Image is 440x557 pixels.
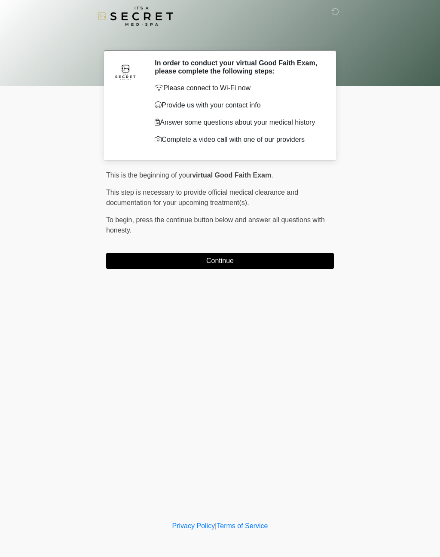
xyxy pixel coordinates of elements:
a: | [215,522,217,529]
span: . [271,171,273,179]
img: Agent Avatar [113,59,138,85]
h1: ‎ ‎ [100,31,340,47]
button: Continue [106,253,334,269]
p: Please connect to Wi-Fi now [155,83,321,93]
span: This step is necessary to provide official medical clearance and documentation for your upcoming ... [106,189,298,206]
strong: virtual Good Faith Exam [192,171,271,179]
span: press the continue button below and answer all questions with honesty. [106,216,325,234]
span: This is the beginning of your [106,171,192,179]
p: Answer some questions about your medical history [155,117,321,128]
p: Provide us with your contact info [155,100,321,110]
a: Privacy Policy [172,522,215,529]
span: To begin, [106,216,136,223]
img: It's A Secret Med Spa Logo [98,6,173,26]
h2: In order to conduct your virtual Good Faith Exam, please complete the following steps: [155,59,321,75]
a: Terms of Service [217,522,268,529]
p: Complete a video call with one of our providers [155,135,321,145]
